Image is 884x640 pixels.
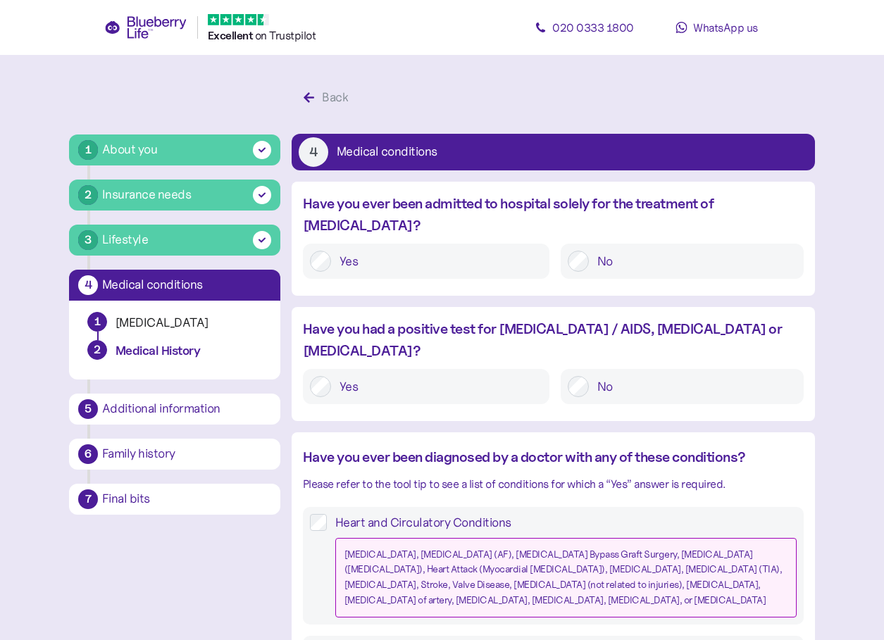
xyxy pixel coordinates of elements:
div: Have you ever been admitted to hospital solely for the treatment of [MEDICAL_DATA]? [303,193,804,237]
label: Yes [331,251,542,272]
div: Additional information [102,403,271,415]
div: Medical conditions [337,146,437,158]
a: WhatsApp us [654,13,780,42]
div: 4 [78,275,98,295]
div: 4 [299,137,328,167]
label: Heart and Circulatory Conditions [327,514,797,617]
div: Back [322,88,348,107]
button: 7Final bits [69,484,280,515]
div: 3 [78,230,98,250]
div: Final bits [102,493,271,506]
div: 7 [78,489,98,509]
div: 2 [87,340,107,360]
span: Excellent ️ [208,29,255,42]
span: WhatsApp us [693,20,758,34]
button: 1About you [69,134,280,165]
div: [MEDICAL_DATA] [116,315,262,331]
label: No [589,376,797,397]
button: 4Medical conditions [292,134,815,170]
span: on Trustpilot [255,28,316,42]
div: Medical conditions [102,279,271,291]
button: 6Family history [69,439,280,470]
button: Back [292,83,364,113]
label: No [589,251,797,272]
div: Medical History [116,343,262,359]
div: 1 [78,140,98,160]
button: 2Insurance needs [69,180,280,211]
div: [MEDICAL_DATA], [MEDICAL_DATA] (AF), [MEDICAL_DATA] Bypass Graft Surgery, [MEDICAL_DATA] ([MEDICA... [344,547,787,608]
div: Please refer to the tool tip to see a list of conditions for which a “Yes” answer is required. [303,475,804,493]
a: 020 0333 1800 [521,13,648,42]
div: Insurance needs [102,185,192,204]
div: Lifestyle [102,230,149,249]
div: 5 [78,399,98,419]
span: 020 0333 1800 [552,20,634,34]
div: Family history [102,448,271,460]
div: 1 [88,313,106,331]
div: About you [102,140,158,159]
div: Have you ever been diagnosed by a doctor with any of these conditions? [303,446,804,468]
button: 4Medical conditions [69,270,280,301]
label: Yes [331,376,542,397]
button: 2Medical History [80,340,269,368]
button: 5Additional information [69,394,280,425]
div: 6 [78,444,98,464]
div: 2 [78,185,98,205]
button: 3Lifestyle [69,225,280,256]
button: 1[MEDICAL_DATA] [80,312,269,340]
div: Have you had a positive test for [MEDICAL_DATA] / AIDS, [MEDICAL_DATA] or [MEDICAL_DATA]? [303,318,804,362]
